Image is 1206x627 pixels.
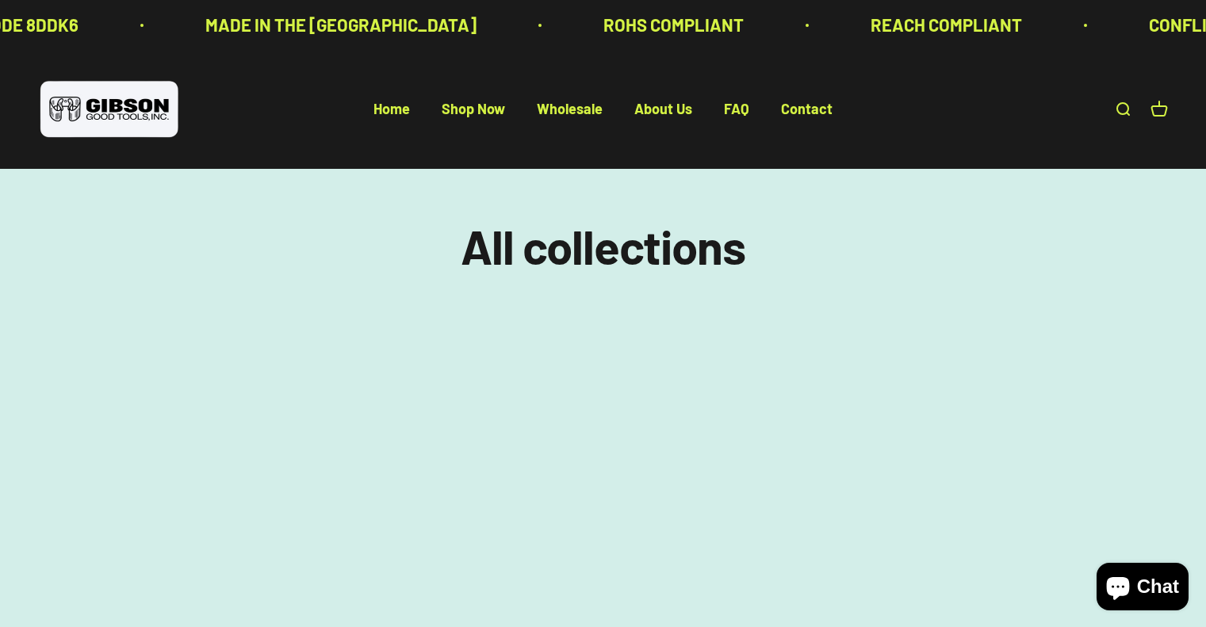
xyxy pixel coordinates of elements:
[1092,563,1193,614] inbox-online-store-chat: Shopify online store chat
[634,101,692,118] a: About Us
[85,11,356,39] p: MADE IN THE [GEOGRAPHIC_DATA]
[781,101,833,118] a: Contact
[724,101,749,118] a: FAQ
[750,11,902,39] p: REACH COMPLIANT
[373,101,410,118] a: Home
[442,101,505,118] a: Shop Now
[537,101,603,118] a: Wholesale
[38,220,1168,272] h1: All collections
[483,11,623,39] p: ROHS COMPLIANT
